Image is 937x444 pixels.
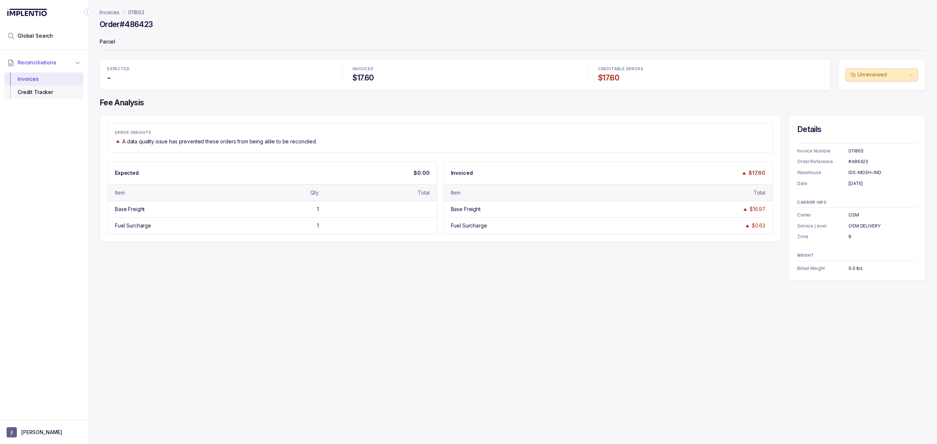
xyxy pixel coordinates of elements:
h4: $17.60 [598,73,823,83]
nav: breadcrumb [100,9,144,16]
p: $0.00 [414,169,429,177]
div: Invoices [10,72,78,86]
div: Base Freight [451,206,481,213]
p: WEIGHT [797,253,917,258]
div: Item [451,189,460,196]
div: 1 [317,206,319,213]
div: 8 [848,233,917,240]
img: trend image [741,170,747,176]
p: Parcel [100,35,926,50]
div: Item [115,189,124,196]
p: Invoiced [451,169,473,177]
p: Service Level [797,222,848,230]
img: trend image [744,223,750,229]
div: Base Freight [115,206,145,213]
p: CARRIER INFO [797,200,917,205]
div: 1 [317,222,319,229]
button: User initials[PERSON_NAME] [7,427,81,437]
p: Date [797,180,848,187]
img: trend image [115,139,121,144]
p: [PERSON_NAME] [21,429,62,436]
p: Order Reference [797,158,848,165]
p: Invoice Number [797,147,848,155]
div: Fuel Surcharge [115,222,151,229]
div: #486423 [848,158,917,165]
p: A data quality issue has prevented these orders from being able to be reconciled. [122,138,317,145]
div: Qty [310,189,319,196]
p: Expected [115,169,139,177]
p: Carrier [797,211,848,219]
span: User initials [7,427,17,437]
p: EXPECTED [107,67,332,71]
p: Unreviewed [858,71,907,78]
div: Credit Tracker [10,86,78,99]
p: Warehouse [797,169,848,176]
div: OSM DELIVERY [848,222,917,230]
div: 9.0 lbs [848,265,917,272]
p: INVOICED [352,67,577,71]
div: $0.63 [752,222,765,229]
button: Reconciliations [4,54,83,71]
div: Total [754,189,765,196]
img: trend image [742,207,748,212]
h4: Order #486423 [100,19,153,30]
span: Global Search [18,32,53,39]
p: ERROR INSIGHTS [115,131,765,135]
p: $17.60 [749,169,765,177]
button: Unreviewed [845,68,918,82]
div: Total [418,189,429,196]
p: CREDITABLE ERRORS [598,67,823,71]
div: 011863 [848,147,917,155]
h4: Fee Analysis [100,98,926,108]
span: Reconciliations [18,59,56,66]
div: $16.97 [750,206,765,213]
div: OSM [848,211,917,219]
div: IDS-MOSH-IND [848,169,917,176]
div: Collapse Icon [83,8,92,17]
h4: - [107,73,332,83]
p: Billed Weight [797,265,848,272]
div: Reconciliations [4,71,83,101]
a: Invoices [100,9,119,16]
a: 011863 [128,9,144,16]
h4: Details [797,124,917,135]
div: [DATE] [848,180,917,187]
h4: $17.60 [352,73,577,83]
p: Zone [797,233,848,240]
div: Fuel Surcharge [451,222,487,229]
